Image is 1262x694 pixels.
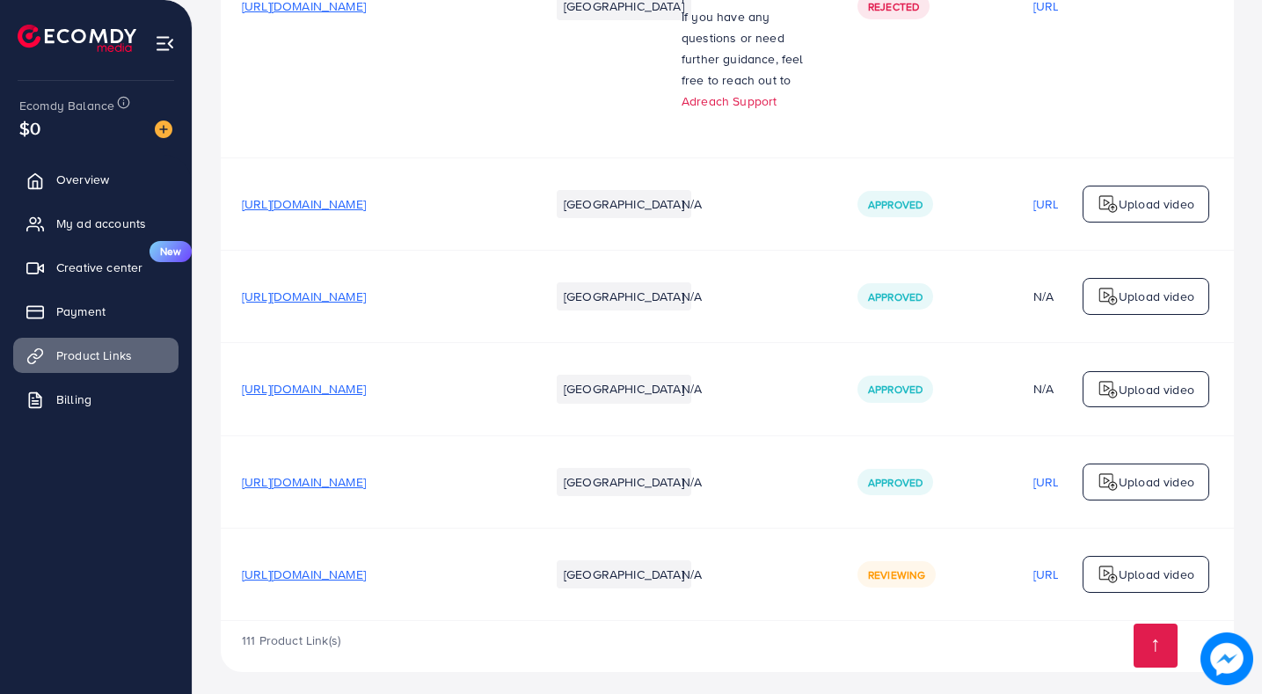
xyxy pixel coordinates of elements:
[155,121,172,138] img: image
[1119,471,1194,493] p: Upload video
[682,8,804,89] span: If you have any questions or need further guidance, feel free to reach out to
[868,382,923,397] span: Approved
[242,288,366,305] span: [URL][DOMAIN_NAME]
[1098,471,1119,493] img: logo
[868,567,925,582] span: Reviewing
[557,282,691,310] li: [GEOGRAPHIC_DATA]
[13,338,179,373] a: Product Links
[1119,286,1194,307] p: Upload video
[56,391,91,408] span: Billing
[868,289,923,304] span: Approved
[557,190,691,218] li: [GEOGRAPHIC_DATA]
[242,380,366,398] span: [URL][DOMAIN_NAME]
[1033,471,1157,493] p: [URL][DOMAIN_NAME]
[1033,194,1157,215] p: [URL][DOMAIN_NAME]
[150,241,192,262] span: New
[56,171,109,188] span: Overview
[1098,564,1119,585] img: logo
[13,382,179,417] a: Billing
[56,215,146,232] span: My ad accounts
[56,303,106,320] span: Payment
[19,97,114,114] span: Ecomdy Balance
[1200,632,1253,685] img: image
[1119,564,1194,585] p: Upload video
[682,380,702,398] span: N/A
[868,197,923,212] span: Approved
[13,250,179,285] a: Creative centerNew
[1033,380,1157,398] div: N/A
[682,473,702,491] span: N/A
[682,566,702,583] span: N/A
[1098,194,1119,215] img: logo
[242,473,366,491] span: [URL][DOMAIN_NAME]
[868,475,923,490] span: Approved
[1033,564,1157,585] p: [URL][DOMAIN_NAME]
[13,162,179,197] a: Overview
[682,288,702,305] span: N/A
[19,115,40,141] span: $0
[557,468,691,496] li: [GEOGRAPHIC_DATA]
[242,632,340,649] span: 111 Product Link(s)
[557,560,691,588] li: [GEOGRAPHIC_DATA]
[1098,286,1119,307] img: logo
[18,25,136,52] img: logo
[1098,379,1119,400] img: logo
[557,375,691,403] li: [GEOGRAPHIC_DATA]
[13,294,179,329] a: Payment
[155,33,175,54] img: menu
[13,206,179,241] a: My ad accounts
[1119,194,1194,215] p: Upload video
[1033,288,1157,305] div: N/A
[682,92,777,110] a: Adreach Support
[56,347,132,364] span: Product Links
[242,195,366,213] span: [URL][DOMAIN_NAME]
[56,259,142,276] span: Creative center
[682,195,702,213] span: N/A
[1119,379,1194,400] p: Upload video
[242,566,366,583] span: [URL][DOMAIN_NAME]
